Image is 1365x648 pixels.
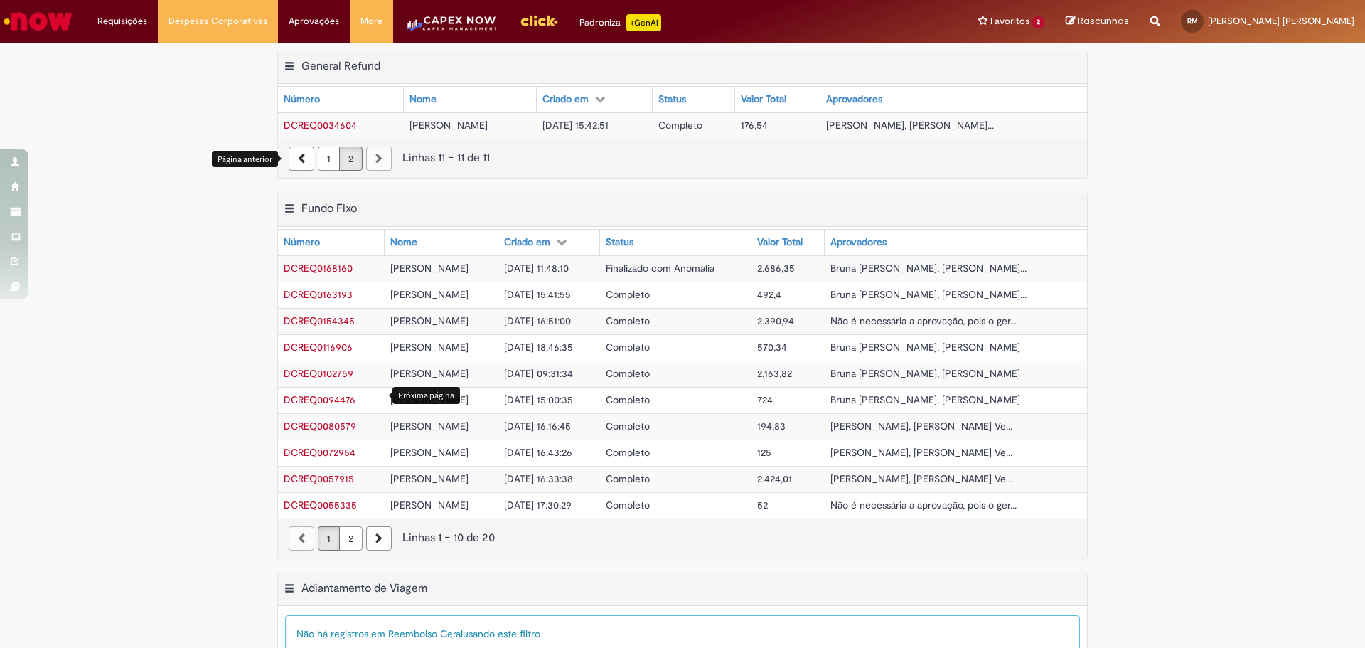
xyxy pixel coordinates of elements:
[339,526,363,551] a: Página 2
[504,288,571,301] span: [DATE] 15:41:55
[741,119,768,132] span: 176,54
[741,92,786,107] div: Valor Total
[606,446,650,459] span: Completo
[318,147,340,171] a: Página 1
[504,472,573,485] span: [DATE] 16:33:38
[830,420,1012,432] span: [PERSON_NAME], [PERSON_NAME] Ve...
[826,92,882,107] div: Aprovadores
[390,314,469,327] span: [PERSON_NAME]
[301,59,380,73] h2: General Refund
[626,14,661,31] p: +GenAi
[830,235,887,250] div: Aprovadores
[606,472,650,485] span: Completo
[390,472,469,485] span: [PERSON_NAME]
[390,393,469,406] span: [PERSON_NAME]
[606,499,650,511] span: Completo
[757,420,786,432] span: 194,83
[318,526,340,551] a: Página 1
[284,472,354,485] a: Abrir Registro: DCREQ0057915
[284,446,355,459] a: Abrir Registro: DCREQ0072954
[284,119,357,132] a: Abrir Registro: DCREQ0034604
[284,314,355,327] span: DCREQ0154345
[504,235,550,250] div: Criado em
[606,262,714,275] span: Finalizado com Anomalia
[390,367,469,380] span: [PERSON_NAME]
[284,420,356,432] a: Abrir Registro: DCREQ0080579
[757,446,771,459] span: 125
[1032,16,1044,28] span: 2
[360,14,382,28] span: More
[830,446,1012,459] span: [PERSON_NAME], [PERSON_NAME] Ve...
[404,14,498,43] img: CapexLogo5.png
[1,7,75,36] img: ServiceNow
[504,446,572,459] span: [DATE] 16:43:26
[301,581,427,595] h2: Adiantamento de Viagem
[284,446,355,459] span: DCREQ0072954
[409,119,488,132] span: [PERSON_NAME]
[542,92,589,107] div: Criado em
[606,367,650,380] span: Completo
[284,367,353,380] a: Abrir Registro: DCREQ0102759
[284,499,357,511] a: Abrir Registro: DCREQ0055335
[504,367,573,380] span: [DATE] 09:31:34
[757,499,768,511] span: 52
[284,235,320,250] div: Número
[579,14,661,31] div: Padroniza
[990,14,1029,28] span: Favoritos
[606,235,633,250] div: Status
[1187,16,1198,26] span: RM
[1066,15,1129,28] a: Rascunhos
[278,139,1087,178] nav: paginação
[830,262,1027,275] span: Bruna [PERSON_NAME], [PERSON_NAME]...
[289,530,1076,546] div: Linhas 1 − 10 de 20
[284,341,353,354] span: DCREQ0116906
[284,262,353,275] span: DCREQ0168160
[504,420,571,432] span: [DATE] 16:16:45
[390,499,469,511] span: [PERSON_NAME]
[284,288,353,301] a: Abrir Registro: DCREQ0163193
[504,314,571,327] span: [DATE] 16:51:00
[284,393,355,406] a: Abrir Registro: DCREQ0094476
[830,393,1020,406] span: Bruna [PERSON_NAME], [PERSON_NAME]
[830,341,1020,354] span: Bruna [PERSON_NAME], [PERSON_NAME]
[97,14,147,28] span: Requisições
[284,262,353,275] a: Abrir Registro: DCREQ0168160
[409,92,437,107] div: Nome
[606,393,650,406] span: Completo
[757,341,787,354] span: 570,34
[284,367,353,380] span: DCREQ0102759
[301,201,357,216] h2: Fundo Fixo
[830,499,1017,511] span: Não é necessária a aprovação, pois o ger...
[606,341,650,354] span: Completo
[757,314,794,327] span: 2.390,94
[390,341,469,354] span: [PERSON_NAME]
[289,150,1076,166] div: Linhas 11 − 11 de 11
[284,314,355,327] a: Abrir Registro: DCREQ0154345
[757,472,792,485] span: 2.424,01
[390,262,469,275] span: [PERSON_NAME]
[757,262,795,275] span: 2.686,35
[542,119,609,132] span: [DATE] 15:42:51
[278,519,1087,558] nav: paginação
[289,14,339,28] span: Aprovações
[390,420,469,432] span: [PERSON_NAME]
[284,288,353,301] span: DCREQ0163193
[826,119,994,132] span: [PERSON_NAME], [PERSON_NAME]...
[830,472,1012,485] span: [PERSON_NAME], [PERSON_NAME] Ve...
[390,288,469,301] span: [PERSON_NAME]
[520,10,558,31] img: click_logo_yellow_360x200.png
[289,147,314,171] a: Página anterior
[658,119,702,132] span: Completo
[1078,14,1129,28] span: Rascunhos
[284,201,295,220] button: Fundo Fixo Menu de contexto
[284,119,357,132] span: DCREQ0034604
[606,288,650,301] span: Completo
[504,393,573,406] span: [DATE] 15:00:35
[757,235,803,250] div: Valor Total
[757,367,792,380] span: 2.163,82
[658,92,686,107] div: Status
[757,393,773,406] span: 724
[830,367,1020,380] span: Bruna [PERSON_NAME], [PERSON_NAME]
[390,446,469,459] span: [PERSON_NAME]
[504,499,572,511] span: [DATE] 17:30:29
